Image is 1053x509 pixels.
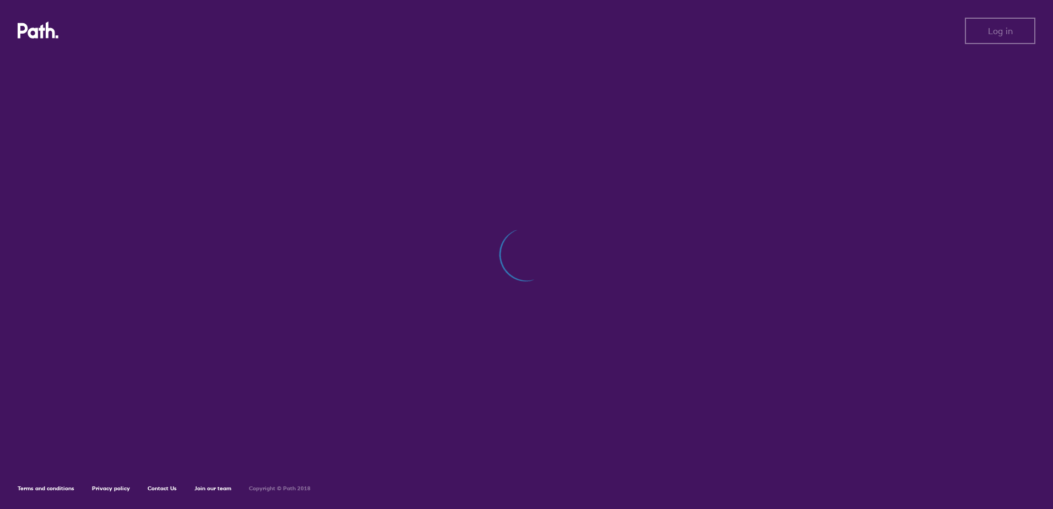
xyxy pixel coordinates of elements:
h6: Copyright © Path 2018 [249,485,311,492]
a: Contact Us [148,485,177,492]
button: Log in [965,18,1035,44]
a: Terms and conditions [18,485,74,492]
a: Join our team [194,485,231,492]
span: Log in [988,26,1013,36]
a: Privacy policy [92,485,130,492]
